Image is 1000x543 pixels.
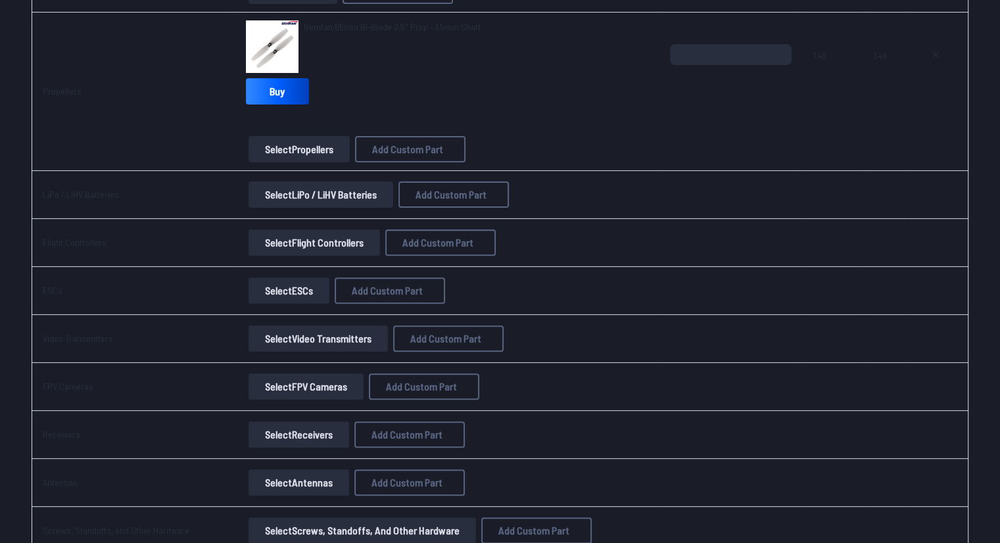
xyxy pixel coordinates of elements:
[249,136,350,162] button: SelectPropellers
[43,285,62,296] a: ESCs
[246,277,332,304] a: SelectESCs
[43,477,78,488] a: Antennas
[385,229,496,256] button: Add Custom Part
[249,421,349,448] button: SelectReceivers
[386,381,457,392] span: Add Custom Part
[416,189,487,200] span: Add Custom Part
[813,44,852,107] span: 1.49
[246,78,309,105] a: Buy
[249,373,364,400] button: SelectFPV Cameras
[246,136,352,162] a: SelectPropellers
[410,333,481,344] span: Add Custom Part
[335,277,445,304] button: Add Custom Part
[249,469,349,496] button: SelectAntennas
[246,325,391,352] a: SelectVideo Transmitters
[371,477,442,488] span: Add Custom Part
[246,421,352,448] a: SelectReceivers
[393,325,504,352] button: Add Custom Part
[352,285,423,296] span: Add Custom Part
[372,144,443,154] span: Add Custom Part
[246,229,383,256] a: SelectFlight Controllers
[354,469,465,496] button: Add Custom Part
[371,429,442,440] span: Add Custom Part
[43,85,82,97] a: Propellers
[354,421,465,448] button: Add Custom Part
[246,181,396,208] a: SelectLiPo / LiHV Batteries
[249,181,393,208] button: SelectLiPo / LiHV Batteries
[874,44,898,107] span: 1.49
[369,373,479,400] button: Add Custom Part
[43,525,189,536] a: Screws, Standoffs, and Other Hardware
[402,237,473,248] span: Add Custom Part
[246,20,298,73] img: image
[43,189,119,200] a: LiPo / LiHV Batteries
[304,20,481,34] a: Gemfan 65mm Bi-Blade 2.5" Prop - 1.5mm Shaft
[355,136,465,162] button: Add Custom Part
[246,469,352,496] a: SelectAntennas
[43,429,80,440] a: Receivers
[249,325,388,352] button: SelectVideo Transmitters
[249,277,329,304] button: SelectESCs
[398,181,509,208] button: Add Custom Part
[43,333,113,344] a: Video Transmitters
[43,381,93,392] a: FPV Cameras
[249,229,380,256] button: SelectFlight Controllers
[498,525,569,536] span: Add Custom Part
[304,21,481,32] span: Gemfan 65mm Bi-Blade 2.5" Prop - 1.5mm Shaft
[246,373,366,400] a: SelectFPV Cameras
[43,237,107,248] a: Flight Controllers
